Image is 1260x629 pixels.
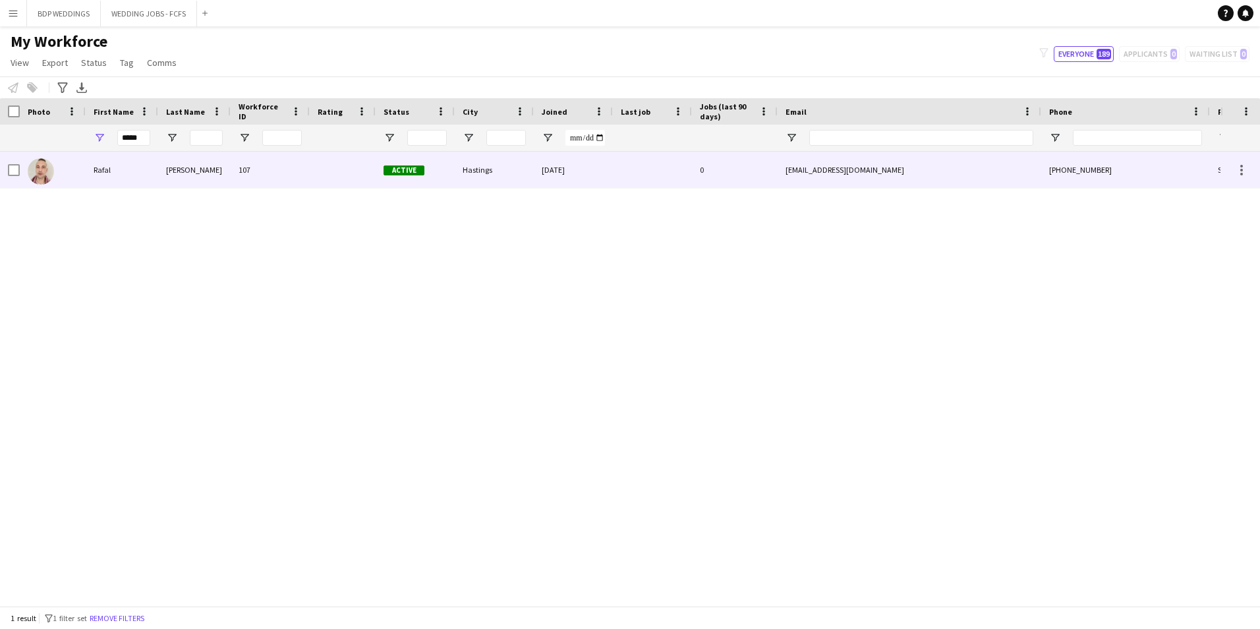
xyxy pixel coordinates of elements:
span: View [11,57,29,69]
button: Open Filter Menu [1218,132,1230,144]
input: Phone Filter Input [1073,130,1202,146]
span: Comms [147,57,177,69]
span: Profile [1218,107,1244,117]
button: WEDDING JOBS - FCFS [101,1,197,26]
span: Status [81,57,107,69]
span: Active [384,165,424,175]
span: Phone [1049,107,1072,117]
a: View [5,54,34,71]
img: Rafal Jankowski [28,158,54,185]
a: Export [37,54,73,71]
span: 1 filter set [53,613,87,623]
span: Jobs (last 90 days) [700,102,754,121]
app-action-btn: Export XLSX [74,80,90,96]
button: Open Filter Menu [239,132,250,144]
span: 189 [1097,49,1111,59]
span: Email [786,107,807,117]
a: Tag [115,54,139,71]
div: 107 [231,152,310,188]
span: Export [42,57,68,69]
a: Status [76,54,112,71]
div: 0 [692,152,778,188]
input: First Name Filter Input [117,130,150,146]
span: Photo [28,107,50,117]
div: [EMAIL_ADDRESS][DOMAIN_NAME] [778,152,1041,188]
span: Joined [542,107,567,117]
span: City [463,107,478,117]
button: Open Filter Menu [1049,132,1061,144]
span: Last job [621,107,650,117]
a: Comms [142,54,182,71]
div: [PERSON_NAME] [158,152,231,188]
span: First Name [94,107,134,117]
button: Open Filter Menu [542,132,554,144]
input: Joined Filter Input [565,130,605,146]
button: Open Filter Menu [94,132,105,144]
span: Workforce ID [239,102,286,121]
div: Hastings [455,152,534,188]
button: Remove filters [87,611,147,626]
button: Open Filter Menu [786,132,797,144]
div: Rafal [86,152,158,188]
div: [DATE] [534,152,613,188]
span: Tag [120,57,134,69]
app-action-btn: Advanced filters [55,80,71,96]
span: My Workforce [11,32,107,51]
button: Everyone189 [1054,46,1114,62]
input: Status Filter Input [407,130,447,146]
button: Open Filter Menu [384,132,395,144]
div: [PHONE_NUMBER] [1041,152,1210,188]
input: Workforce ID Filter Input [262,130,302,146]
button: Open Filter Menu [463,132,474,144]
input: City Filter Input [486,130,526,146]
span: Rating [318,107,343,117]
input: Email Filter Input [809,130,1033,146]
span: Last Name [166,107,205,117]
input: Last Name Filter Input [190,130,223,146]
button: BDP WEDDINGS [27,1,101,26]
button: Open Filter Menu [166,132,178,144]
span: Status [384,107,409,117]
